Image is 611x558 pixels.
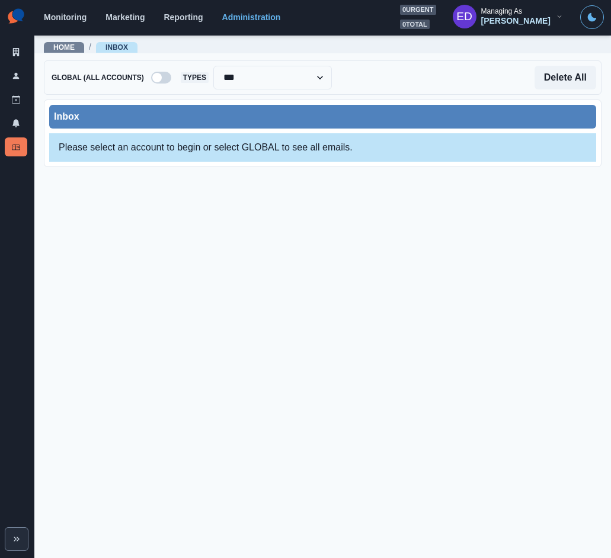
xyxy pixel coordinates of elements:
[49,72,146,83] span: Global (All Accounts)
[443,5,573,28] button: Managing As[PERSON_NAME]
[164,12,203,22] a: Reporting
[5,527,28,551] button: Expand
[5,90,27,109] a: Draft Posts
[49,133,596,162] div: Please select an account to begin or select GLOBAL to see all emails.
[535,66,596,89] button: Delete All
[222,12,281,22] a: Administration
[44,41,137,53] nav: breadcrumb
[400,20,430,30] span: 0 total
[400,5,436,15] span: 0 urgent
[181,72,209,83] span: Types
[5,66,27,85] a: Users
[580,5,604,29] button: Toggle Mode
[481,16,551,26] div: [PERSON_NAME]
[456,2,472,31] div: Elizabeth Dempsey
[53,43,75,52] a: Home
[481,7,522,15] div: Managing As
[89,41,91,53] span: /
[5,43,27,62] a: Clients
[5,137,27,156] a: Inbox
[54,110,591,124] div: Inbox
[44,12,87,22] a: Monitoring
[105,43,128,52] a: Inbox
[5,114,27,133] a: Notifications
[105,12,145,22] a: Marketing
